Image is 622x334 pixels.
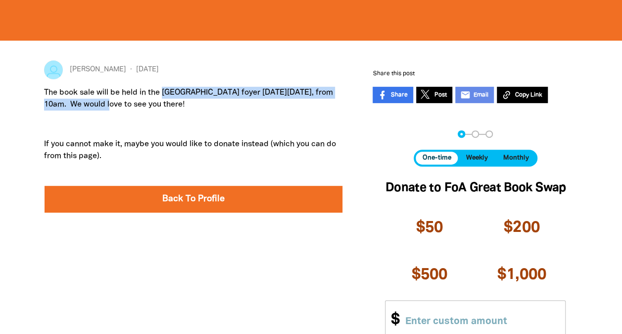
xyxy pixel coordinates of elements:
span: $1,000 [497,268,546,282]
button: Navigate to step 1 of 3 to enter your donation amount [458,130,465,138]
p: The book sale will be held in the [GEOGRAPHIC_DATA] foyer [DATE][DATE], from 10am. We would love ... [44,87,343,111]
span: [DATE] [126,64,159,75]
span: Copy Link [515,91,542,100]
div: Donation frequency [414,150,537,166]
button: Navigate to step 2 of 3 to enter your details [472,130,479,138]
button: One-time [416,152,458,164]
span: Share [390,91,407,100]
span: Post [434,91,446,100]
span: Share this post [373,71,414,76]
button: $50 [385,206,474,249]
button: $200 [478,206,566,249]
h2: Donate to FoA Great Book Swap [385,178,566,198]
span: Monthly [503,155,529,161]
span: $50 [416,221,443,235]
a: Back To Profile [45,186,343,213]
button: $500 [385,253,474,296]
span: One-time [422,155,451,161]
button: Navigate to step 3 of 3 to enter your payment details [485,130,493,138]
span: $200 [504,221,540,235]
a: Share [373,87,413,103]
span: Weekly [466,155,488,161]
span: $500 [411,268,447,282]
button: Weekly [460,152,495,164]
a: Post [416,87,452,103]
button: Copy Link [497,87,548,103]
a: emailEmail [455,87,494,103]
i: email [460,90,470,100]
p: If you cannot make it, maybe you would like to donate instead (which you can do from this page). [44,138,343,162]
span: Email [473,91,488,100]
button: Monthly [496,152,535,164]
button: $1,000 [478,253,566,296]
